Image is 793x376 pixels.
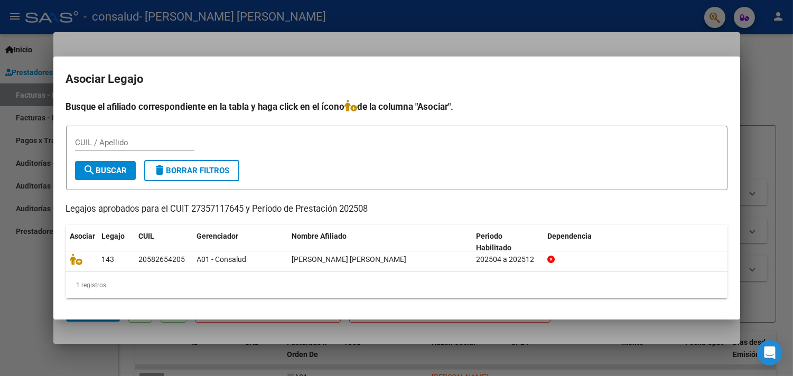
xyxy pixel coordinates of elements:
div: Open Intercom Messenger [757,340,782,365]
button: Borrar Filtros [144,160,239,181]
span: Gerenciador [197,232,239,240]
span: Asociar [70,232,96,240]
datatable-header-cell: Gerenciador [193,225,288,260]
p: Legajos aprobados para el CUIT 27357117645 y Período de Prestación 202508 [66,203,727,216]
span: Legajo [102,232,125,240]
span: Buscar [83,166,127,175]
datatable-header-cell: Nombre Afiliado [288,225,472,260]
div: 202504 a 202512 [476,253,539,266]
div: 1 registros [66,272,727,298]
datatable-header-cell: Asociar [66,225,98,260]
h4: Busque el afiliado correspondiente en la tabla y haga click en el ícono de la columna "Asociar". [66,100,727,114]
span: Dependencia [547,232,592,240]
div: 20582654205 [139,253,185,266]
datatable-header-cell: Dependencia [543,225,727,260]
button: Buscar [75,161,136,180]
span: SUAREZ AMADEO EMANUEL [292,255,407,264]
datatable-header-cell: Legajo [98,225,135,260]
datatable-header-cell: CUIL [135,225,193,260]
span: Nombre Afiliado [292,232,347,240]
span: A01 - Consalud [197,255,247,264]
mat-icon: search [83,164,96,176]
mat-icon: delete [154,164,166,176]
span: Borrar Filtros [154,166,230,175]
span: 143 [102,255,115,264]
span: Periodo Habilitado [476,232,511,252]
datatable-header-cell: Periodo Habilitado [472,225,543,260]
h2: Asociar Legajo [66,69,727,89]
span: CUIL [139,232,155,240]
